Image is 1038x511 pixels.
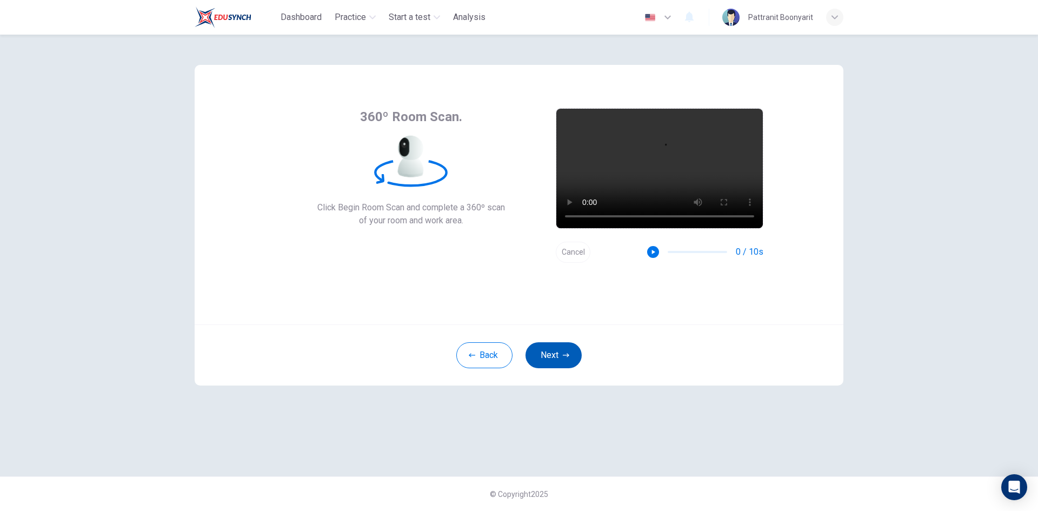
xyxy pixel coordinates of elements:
span: of your room and work area. [317,214,505,227]
span: Practice [335,11,366,24]
button: Analysis [449,8,490,27]
span: Start a test [389,11,430,24]
span: © Copyright 2025 [490,490,548,499]
span: Dashboard [281,11,322,24]
span: Click Begin Room Scan and complete a 360º scan [317,201,505,214]
span: 0 / 10s [736,245,763,258]
span: 360º Room Scan. [360,108,462,125]
a: Train Test logo [195,6,276,28]
button: Cancel [556,242,590,263]
img: en [643,14,657,22]
img: Profile picture [722,9,740,26]
span: Analysis [453,11,485,24]
button: Dashboard [276,8,326,27]
button: Next [525,342,582,368]
div: Open Intercom Messenger [1001,474,1027,500]
img: Train Test logo [195,6,251,28]
button: Start a test [384,8,444,27]
div: Pattranit Boonyarit [748,11,813,24]
button: Back [456,342,513,368]
button: Practice [330,8,380,27]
